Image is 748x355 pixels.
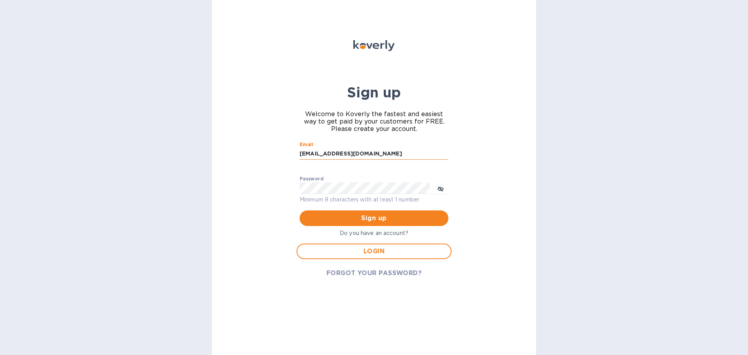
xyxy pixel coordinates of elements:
[300,177,323,181] label: Password
[326,268,422,278] span: FORGOT YOUR PASSWORD?
[300,195,448,204] p: Minimum 8 characters with at least 1 number
[320,265,428,281] button: FORGOT YOUR PASSWORD?
[300,210,448,226] button: Sign up
[303,247,445,256] span: LOGIN
[306,214,442,223] span: Sign up
[300,110,448,132] span: Welcome to Koverly the fastest and easiest way to get paid by your customers for FREE. Please cre...
[300,143,313,147] label: Email
[347,84,401,101] b: Sign up
[353,40,395,51] img: Koverly
[296,244,452,259] button: LOGIN
[433,180,448,196] button: toggle password visibility
[296,229,452,237] p: Do you have an account?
